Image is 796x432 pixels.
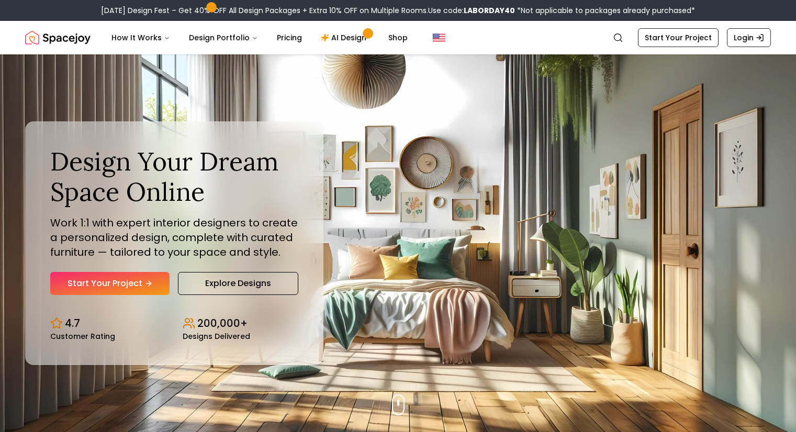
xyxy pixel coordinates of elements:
small: Customer Rating [50,333,115,340]
button: How It Works [103,27,178,48]
a: Start Your Project [638,28,719,47]
p: 200,000+ [197,316,248,331]
span: Use code: [428,5,515,16]
b: LABORDAY40 [464,5,515,16]
small: Designs Delivered [183,333,250,340]
a: Explore Designs [178,272,298,295]
span: *Not applicable to packages already purchased* [515,5,695,16]
div: [DATE] Design Fest – Get 40% OFF All Design Packages + Extra 10% OFF on Multiple Rooms. [101,5,695,16]
a: Pricing [268,27,310,48]
a: Spacejoy [25,27,91,48]
nav: Main [103,27,416,48]
p: 4.7 [65,316,80,331]
h1: Design Your Dream Space Online [50,146,298,207]
a: Login [727,28,771,47]
p: Work 1:1 with expert interior designers to create a personalized design, complete with curated fu... [50,215,298,259]
img: United States [433,31,445,44]
button: Design Portfolio [181,27,266,48]
a: AI Design [312,27,378,48]
img: Spacejoy Logo [25,27,91,48]
a: Start Your Project [50,272,170,295]
nav: Global [25,21,771,54]
div: Design stats [50,308,298,340]
a: Shop [380,27,416,48]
